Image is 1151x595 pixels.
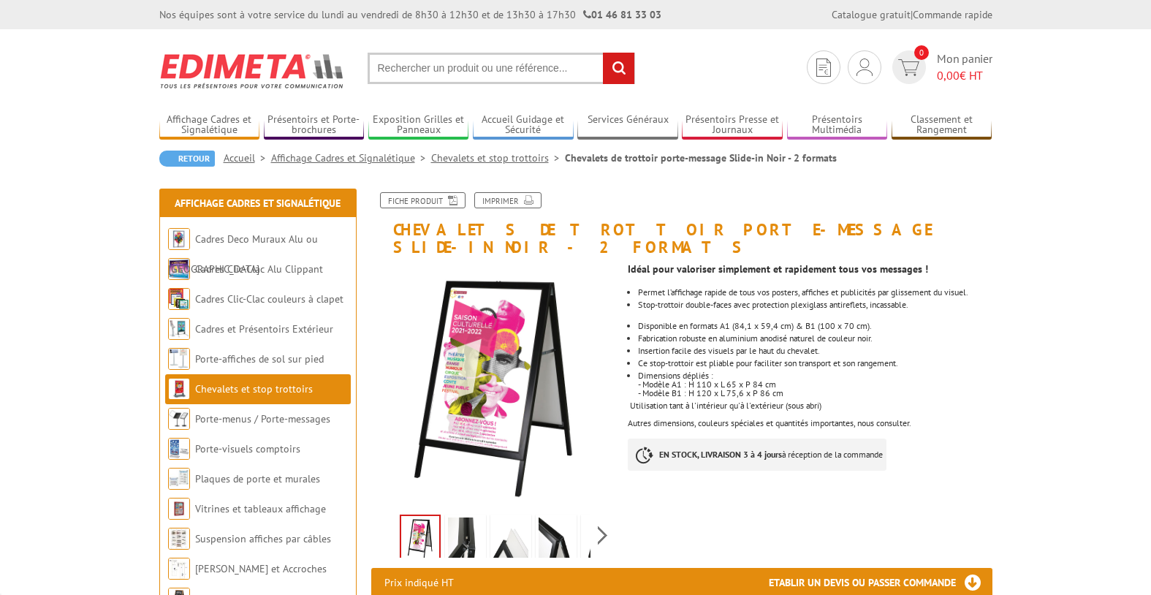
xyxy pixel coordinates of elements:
li: Fabrication robuste en aluminium anodisé naturel de couleur noir. [638,334,992,343]
img: Plaques de porte et murales [168,468,190,490]
span: Mon panier [937,50,992,84]
a: Fiche produit [380,192,466,208]
a: Plaques de porte et murales [195,472,320,485]
img: Suspension affiches par câbles [168,528,190,550]
h1: Chevalets de trottoir porte-message Slide-in Noir - 2 formats [360,192,1003,256]
a: Services Généraux [577,113,678,137]
strong: EN STOCK, LIVRAISON 3 à 4 jours [659,449,782,460]
a: Présentoirs Multimédia [787,113,888,137]
a: Cadres Clic-Clac couleurs à clapet [195,292,343,306]
li: Chevalets de trottoir porte-message Slide-in Noir - 2 formats [565,151,837,165]
img: 215370_chevalet_trottoir_slide-in_2.jpg [539,518,574,563]
strong: 01 46 81 33 03 [583,8,661,21]
a: Classement et Rangement [892,113,992,137]
li: Disponible en formats A1 (84,1 x 59,4 cm) & B1 (100 x 70 cm). [638,322,992,330]
img: 215370_chevalet_trottoir_slide-in_3.jpg [493,518,528,563]
img: Cadres Deco Muraux Alu ou Bois [168,228,190,250]
a: Porte-visuels comptoirs [195,442,300,455]
span: Utilisation tant à l'intérieur qu'à l'extérieur (sous abri) [630,400,821,411]
img: Porte-visuels comptoirs [168,438,190,460]
div: - Modèle A1 : H 110 x L 65 x P 84 cm [638,380,992,389]
li: Permet l’affichage rapide de tous vos posters, affiches et publicités par glissement du visuel. [638,288,992,297]
a: Catalogue gratuit [832,8,911,21]
img: Chevalets et stop trottoirs [168,378,190,400]
span: 0,00 [937,68,960,83]
a: Accueil Guidage et Sécurité [473,113,574,137]
a: Affichage Cadres et Signalétique [159,113,260,137]
p: à réception de la commande [628,439,886,471]
div: | [832,7,992,22]
a: Commande rapide [913,8,992,21]
img: 215370_chevalet_trottoir_slide-in_produit_1.jpg [371,263,618,509]
img: Cadres Clic-Clac couleurs à clapet [168,288,190,310]
input: rechercher [603,53,634,84]
a: Cadres Clic-Clac Alu Clippant [195,262,323,276]
img: devis rapide [898,59,919,76]
strong: Idéal pour valoriser simplement et rapidement tous vos messages ! [628,262,928,276]
span: 0 [914,45,929,60]
img: 215370_chevalet_trottoir_slide-in_4.jpg [448,518,483,563]
a: Suspension affiches par câbles [195,532,331,545]
div: Autres dimensions, couleurs spéciales et quantités importantes, nous consulter. [628,419,992,428]
a: Retour [159,151,215,167]
div: - Modèle B1 : H 120 x L 75,6 x P 86 cm [638,389,992,398]
img: 215370_chevalet_trottoir_slide-in_1.jpg [584,518,619,563]
a: Porte-affiches de sol sur pied [195,352,324,365]
a: Accueil [224,151,271,164]
img: Vitrines et tableaux affichage [168,498,190,520]
a: Présentoirs et Porte-brochures [264,113,365,137]
a: Exposition Grilles et Panneaux [368,113,469,137]
div: Nos équipes sont à votre service du lundi au vendredi de 8h30 à 12h30 et de 13h30 à 17h30 [159,7,661,22]
img: Porte-menus / Porte-messages [168,408,190,430]
a: Affichage Cadres et Signalétique [175,197,341,210]
img: devis rapide [856,58,873,76]
p: Stop-trottoir double-faces avec protection plexiglass antireflets, incassable. [638,300,992,309]
img: Cimaises et Accroches tableaux [168,558,190,580]
img: devis rapide [816,58,831,77]
img: Cadres et Présentoirs Extérieur [168,318,190,340]
li: Ce stop-trottoir est pliable pour faciliter son transport et son rangement. [638,359,992,368]
a: Cadres et Présentoirs Extérieur [195,322,333,336]
a: Chevalets et stop trottoirs [195,382,313,395]
a: Affichage Cadres et Signalétique [271,151,431,164]
a: Imprimer [474,192,542,208]
img: Edimeta [159,44,346,98]
div: Dimensions dépliés : [638,371,992,380]
a: Cadres Deco Muraux Alu ou [GEOGRAPHIC_DATA] [168,232,318,276]
a: Vitrines et tableaux affichage [195,502,326,515]
img: Porte-affiches de sol sur pied [168,348,190,370]
a: Porte-menus / Porte-messages [195,412,330,425]
input: Rechercher un produit ou une référence... [368,53,635,84]
span: € HT [937,67,992,84]
li: Insertion facile des visuels par le haut du chevalet. [638,346,992,355]
a: Présentoirs Presse et Journaux [682,113,783,137]
a: devis rapide 0 Mon panier 0,00€ HT [889,50,992,84]
img: 215370_chevalet_trottoir_slide-in_produit_1.jpg [401,516,439,561]
span: Next [596,523,609,547]
a: Chevalets et stop trottoirs [431,151,565,164]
